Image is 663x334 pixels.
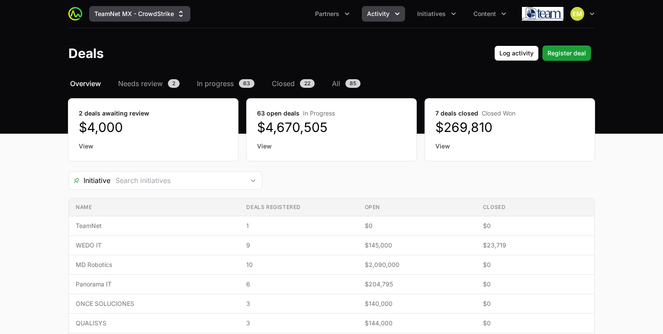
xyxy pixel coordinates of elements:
a: Needs review2 [116,78,181,89]
span: Overview [70,78,101,89]
dd: $269,810 [435,119,584,135]
span: MD Robotics [76,260,232,269]
span: Closed Won [482,109,515,117]
span: $140,000 [365,299,469,308]
img: TeamNet MX [522,5,563,22]
span: ONCE SOLUCIONES [76,299,232,308]
div: Primary actions [494,45,591,61]
span: Activity [367,10,389,18]
div: Open [245,172,262,189]
span: 6 [246,280,351,289]
span: Partners [315,10,339,18]
span: 2 [168,79,180,88]
span: 3 [246,319,351,328]
button: Content [468,6,512,22]
th: Open [358,199,476,216]
a: In progress63 [195,78,256,89]
span: $0 [483,299,587,308]
span: $2,090,000 [365,260,469,269]
div: Main navigation [82,6,512,22]
a: View [435,142,584,151]
span: TeamNet [76,222,232,230]
span: 1 [246,222,351,230]
span: Content [473,10,496,18]
span: Closed [272,78,295,89]
dd: $4,000 [79,119,228,135]
input: Search initiatives [110,172,245,189]
dt: 7 deals closed [435,109,584,118]
span: QUALISYS [76,319,232,328]
span: $204,795 [365,280,469,289]
dd: $4,670,505 [257,119,406,135]
span: 85 [345,79,360,88]
h1: Deals [68,45,104,61]
span: $0 [483,260,587,269]
span: $144,000 [365,319,469,328]
span: Log activity [499,48,534,58]
a: Closed22 [270,78,316,89]
button: Initiatives [412,6,461,22]
span: WEDO IT [76,241,232,250]
img: Eric Mingus [570,7,584,21]
span: $0 [365,222,469,230]
th: Deals registered [239,199,357,216]
button: TeamNet MX - CrowdStrike [89,6,190,22]
div: Content menu [468,6,512,22]
div: Partners menu [310,6,355,22]
th: Closed [476,199,594,216]
dt: 2 deals awaiting review [79,109,228,118]
span: Needs review [118,78,163,89]
span: Initiatives [417,10,446,18]
button: Activity [362,6,405,22]
a: Overview [68,78,103,89]
div: Initiatives menu [412,6,461,22]
span: In Progress [303,109,335,117]
span: Register deal [547,48,586,58]
span: Initiative [69,175,110,186]
span: $0 [483,222,587,230]
span: Panorama IT [76,280,232,289]
span: 63 [239,79,254,88]
a: All85 [330,78,362,89]
span: $0 [483,319,587,328]
span: $145,000 [365,241,469,250]
nav: Deals navigation [68,78,595,89]
a: View [79,142,228,151]
span: 3 [246,299,351,308]
button: Register deal [542,45,591,61]
img: ActivitySource [68,7,82,21]
span: All [332,78,340,89]
span: $23,719 [483,241,587,250]
button: Log activity [494,45,539,61]
span: 22 [300,79,315,88]
span: $0 [483,280,587,289]
th: Name [69,199,239,216]
div: Activity menu [362,6,405,22]
dt: 63 open deals [257,109,406,118]
span: In progress [197,78,234,89]
div: Supplier switch menu [89,6,190,22]
a: View [257,142,406,151]
span: 10 [246,260,351,269]
button: Partners [310,6,355,22]
span: 9 [246,241,351,250]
